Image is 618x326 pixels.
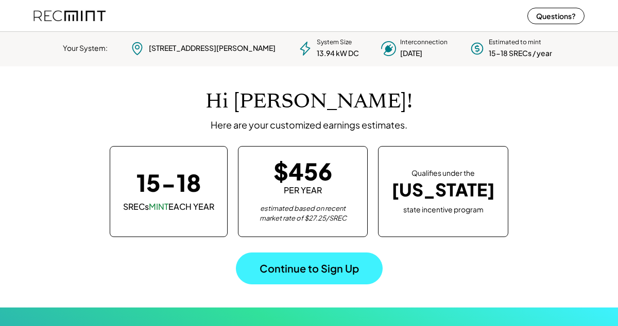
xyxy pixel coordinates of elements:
[400,48,422,59] div: [DATE]
[391,179,495,201] div: [US_STATE]
[149,201,168,212] font: MINT
[273,159,332,183] div: $456
[411,168,475,178] div: Qualifies under the
[489,38,541,47] div: Estimated to mint
[400,38,448,47] div: Interconnection
[403,203,484,215] div: state incentive program
[284,185,322,196] div: PER YEAR
[317,38,352,47] div: System Size
[149,43,276,53] div: [STREET_ADDRESS][PERSON_NAME]
[205,89,413,114] h1: Hi [PERSON_NAME]!
[63,43,108,53] div: Your System:
[489,48,552,59] div: 15-18 SRECs / year
[123,201,214,212] div: SRECs EACH YEAR
[136,171,201,194] div: 15-18
[33,2,106,29] img: recmint-logotype%403x%20%281%29.jpeg
[527,8,585,24] button: Questions?
[211,119,407,131] div: Here are your customized earnings estimates.
[251,204,354,224] div: estimated based on recent market rate of $27.25/SREC
[317,48,359,59] div: 13.94 kW DC
[236,252,383,284] button: Continue to Sign Up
